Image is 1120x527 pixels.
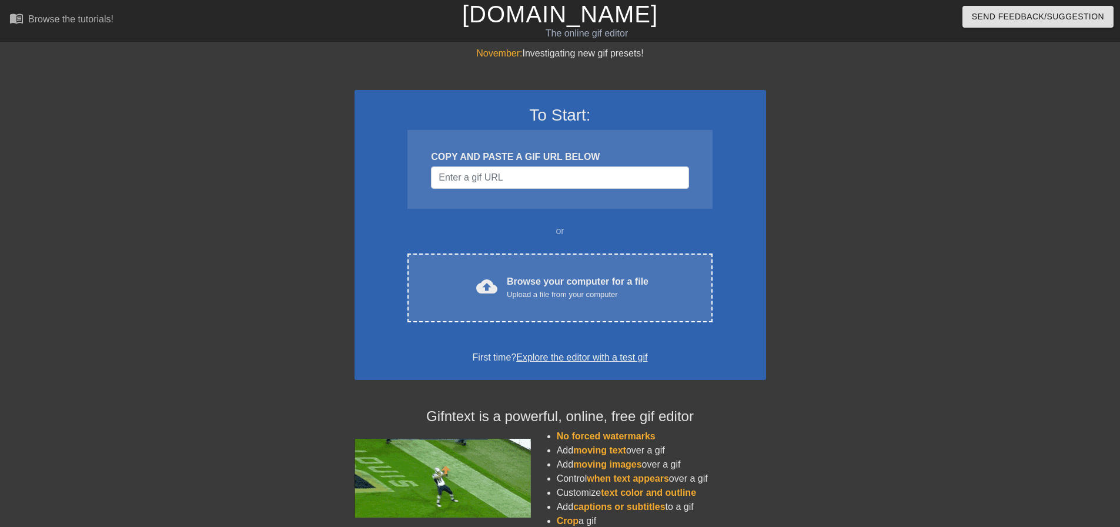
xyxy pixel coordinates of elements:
div: Browse the tutorials! [28,14,113,24]
li: Control over a gif [557,472,766,486]
img: football_small.gif [355,439,531,518]
h4: Gifntext is a powerful, online, free gif editor [355,408,766,425]
li: Add over a gif [557,458,766,472]
span: Send Feedback/Suggestion [972,9,1104,24]
span: captions or subtitles [573,502,665,512]
div: COPY AND PASTE A GIF URL BELOW [431,150,688,164]
li: Add over a gif [557,443,766,458]
span: text color and outline [601,488,696,498]
input: Username [431,166,688,189]
div: Upload a file from your computer [507,289,648,301]
span: November: [476,48,522,58]
span: cloud_upload [476,276,497,297]
div: The online gif editor [379,26,794,41]
div: or [385,224,735,238]
div: Browse your computer for a file [507,275,648,301]
span: moving images [573,459,641,469]
span: Crop [557,516,579,526]
h3: To Start: [370,105,751,125]
li: Customize [557,486,766,500]
span: moving text [573,445,626,455]
a: [DOMAIN_NAME] [462,1,658,27]
button: Send Feedback/Suggestion [962,6,1114,28]
span: when text appears [587,473,669,483]
div: First time? [370,351,751,365]
div: Investigating new gif presets! [355,46,766,61]
span: No forced watermarks [557,431,656,441]
span: menu_book [9,11,24,25]
li: Add to a gif [557,500,766,514]
a: Explore the editor with a test gif [516,352,647,362]
a: Browse the tutorials! [9,11,113,29]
